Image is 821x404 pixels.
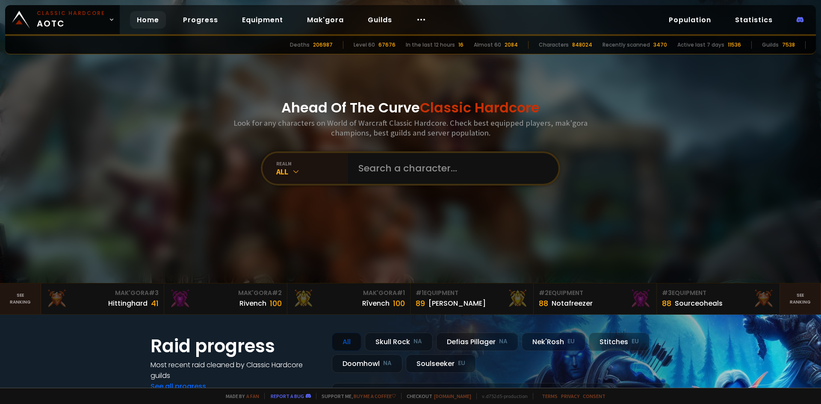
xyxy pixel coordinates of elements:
[169,289,282,298] div: Mak'Gora
[401,393,471,399] span: Checkout
[657,283,780,314] a: #3Equipment88Sourceoheals
[246,393,259,399] a: a fan
[300,11,351,29] a: Mak'gora
[662,289,774,298] div: Equipment
[561,393,579,399] a: Privacy
[354,393,396,399] a: Buy me a coffee
[354,41,375,49] div: Level 60
[505,41,518,49] div: 2084
[332,333,361,351] div: All
[353,153,548,184] input: Search a character...
[583,393,605,399] a: Consent
[436,333,518,351] div: Defias Pillager
[410,283,534,314] a: #1Equipment89[PERSON_NAME]
[539,41,569,49] div: Characters
[362,298,390,309] div: Rîvench
[539,289,651,298] div: Equipment
[37,9,105,30] span: AOTC
[539,298,548,309] div: 88
[271,393,304,399] a: Report a bug
[552,298,593,309] div: Notafreezer
[378,41,396,49] div: 67676
[413,337,422,346] small: NA
[239,298,266,309] div: Rivench
[130,11,166,29] a: Home
[397,289,405,297] span: # 1
[420,98,540,117] span: Classic Hardcore
[653,41,667,49] div: 3470
[235,11,290,29] a: Equipment
[572,41,592,49] div: 848024
[589,333,650,351] div: Stitches
[416,289,424,297] span: # 1
[230,118,591,138] h3: Look for any characters on World of Warcraft Classic Hardcore. Check best equipped players, mak'g...
[675,298,723,309] div: Sourceoheals
[46,289,159,298] div: Mak'Gora
[149,289,159,297] span: # 3
[272,289,282,297] span: # 2
[406,41,455,49] div: In the last 12 hours
[434,393,471,399] a: [DOMAIN_NAME]
[393,298,405,309] div: 100
[458,41,464,49] div: 16
[287,283,410,314] a: Mak'Gora#1Rîvench100
[406,354,476,373] div: Soulseeker
[151,333,322,360] h1: Raid progress
[602,41,650,49] div: Recently scanned
[361,11,399,29] a: Guilds
[290,41,310,49] div: Deaths
[383,359,392,368] small: NA
[276,167,348,177] div: All
[522,333,585,351] div: Nek'Rosh
[416,298,425,309] div: 89
[542,393,558,399] a: Terms
[780,283,821,314] a: Seeranking
[37,9,105,17] small: Classic Hardcore
[428,298,486,309] div: [PERSON_NAME]
[416,289,528,298] div: Equipment
[567,337,575,346] small: EU
[662,11,718,29] a: Population
[332,354,402,373] div: Doomhowl
[281,97,540,118] h1: Ahead Of The Curve
[151,381,206,391] a: See all progress
[762,41,779,49] div: Guilds
[41,283,164,314] a: Mak'Gora#3Hittinghard41
[151,298,159,309] div: 41
[677,41,724,49] div: Active last 7 days
[365,333,433,351] div: Skull Rock
[292,289,405,298] div: Mak'Gora
[782,41,795,49] div: 7538
[176,11,225,29] a: Progress
[728,11,780,29] a: Statistics
[316,393,396,399] span: Support me,
[474,41,501,49] div: Almost 60
[164,283,287,314] a: Mak'Gora#2Rivench100
[662,298,671,309] div: 88
[458,359,465,368] small: EU
[221,393,259,399] span: Made by
[313,41,333,49] div: 206987
[476,393,528,399] span: v. d752d5 - production
[662,289,672,297] span: # 3
[276,160,348,167] div: realm
[5,5,120,34] a: Classic HardcoreAOTC
[534,283,657,314] a: #2Equipment88Notafreezer
[499,337,508,346] small: NA
[270,298,282,309] div: 100
[728,41,741,49] div: 11536
[632,337,639,346] small: EU
[151,360,322,381] h4: Most recent raid cleaned by Classic Hardcore guilds
[539,289,549,297] span: # 2
[108,298,148,309] div: Hittinghard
